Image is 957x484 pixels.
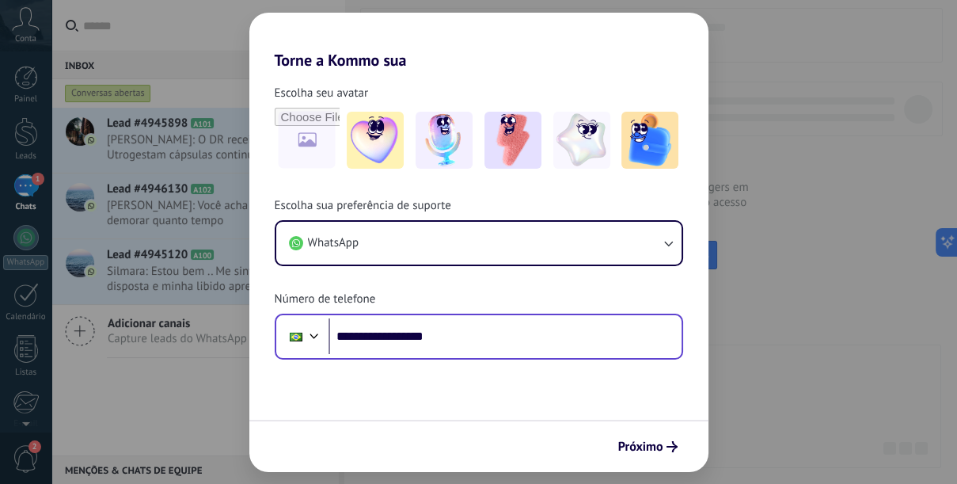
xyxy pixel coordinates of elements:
[275,198,451,214] span: Escolha sua preferência de suporte
[308,235,359,251] span: WhatsApp
[275,86,369,101] span: Escolha seu avatar
[553,112,610,169] img: -4.jpeg
[416,112,473,169] img: -2.jpeg
[347,112,404,169] img: -1.jpeg
[281,320,311,353] div: Brazil: + 55
[611,433,685,460] button: Próximo
[275,292,376,307] span: Número de telefone
[618,441,663,452] span: Próximo
[621,112,678,169] img: -5.jpeg
[249,13,708,70] h2: Torne a Kommo sua
[276,222,682,265] button: WhatsApp
[484,112,541,169] img: -3.jpeg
